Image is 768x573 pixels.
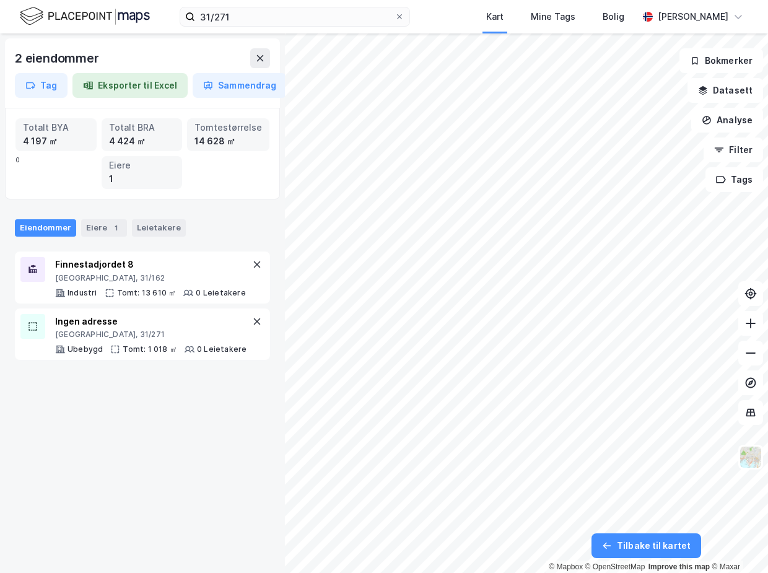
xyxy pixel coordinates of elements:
[109,159,175,172] div: Eiere
[20,6,150,27] img: logo.f888ab2527a4732fd821a326f86c7f29.svg
[72,73,188,98] button: Eksporter til Excel
[132,219,186,237] div: Leietakere
[81,219,127,237] div: Eiere
[194,134,262,148] div: 14 628 ㎡
[15,73,68,98] button: Tag
[194,121,262,134] div: Tomtestørrelse
[486,9,504,24] div: Kart
[109,134,175,148] div: 4 424 ㎡
[123,344,177,354] div: Tomt: 1 018 ㎡
[195,7,395,26] input: Søk på adresse, matrikkel, gårdeiere, leietakere eller personer
[193,73,287,98] button: Sammendrag
[739,445,762,469] img: Z
[679,48,763,73] button: Bokmerker
[68,288,97,298] div: Industri
[691,108,763,133] button: Analyse
[706,514,768,573] iframe: Chat Widget
[109,121,175,134] div: Totalt BRA
[549,562,583,571] a: Mapbox
[55,314,247,329] div: Ingen adresse
[591,533,701,558] button: Tilbake til kartet
[648,562,710,571] a: Improve this map
[585,562,645,571] a: OpenStreetMap
[23,121,89,134] div: Totalt BYA
[531,9,575,24] div: Mine Tags
[196,288,245,298] div: 0 Leietakere
[55,273,246,283] div: [GEOGRAPHIC_DATA], 31/162
[704,138,763,162] button: Filter
[23,134,89,148] div: 4 197 ㎡
[55,330,247,339] div: [GEOGRAPHIC_DATA], 31/271
[687,78,763,103] button: Datasett
[15,118,269,189] div: 0
[603,9,624,24] div: Bolig
[109,172,175,186] div: 1
[55,257,246,272] div: Finnestadjordet 8
[68,344,103,354] div: Ubebygd
[658,9,728,24] div: [PERSON_NAME]
[15,48,102,68] div: 2 eiendommer
[705,167,763,192] button: Tags
[110,222,122,234] div: 1
[197,344,247,354] div: 0 Leietakere
[117,288,177,298] div: Tomt: 13 610 ㎡
[15,219,76,237] div: Eiendommer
